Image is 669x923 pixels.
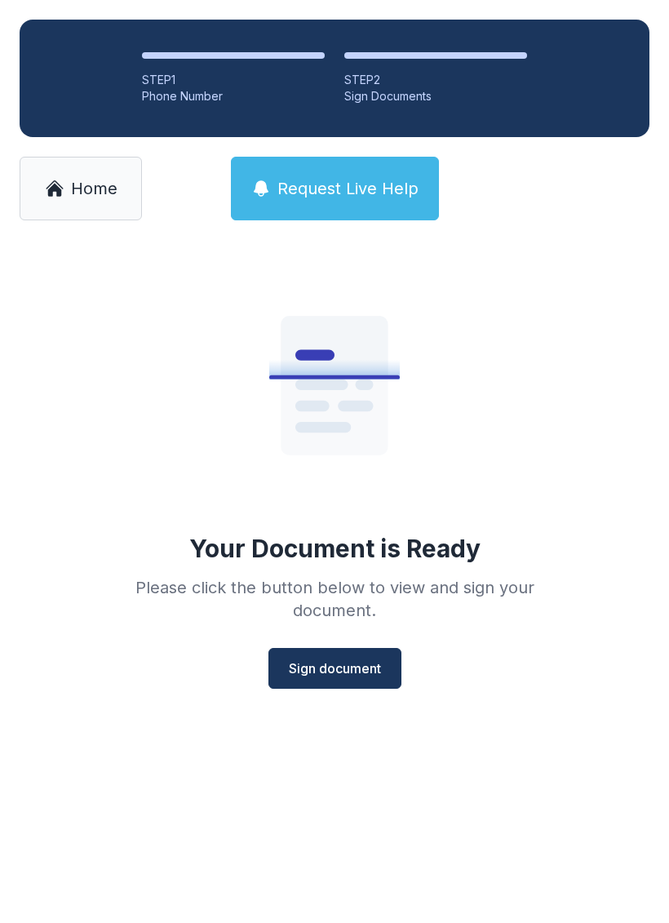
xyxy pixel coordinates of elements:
div: Your Document is Ready [189,534,481,563]
span: Home [71,177,117,200]
div: STEP 1 [142,72,325,88]
div: Sign Documents [344,88,527,104]
div: STEP 2 [344,72,527,88]
div: Phone Number [142,88,325,104]
span: Sign document [289,659,381,678]
div: Please click the button below to view and sign your document. [100,576,569,622]
span: Request Live Help [277,177,419,200]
